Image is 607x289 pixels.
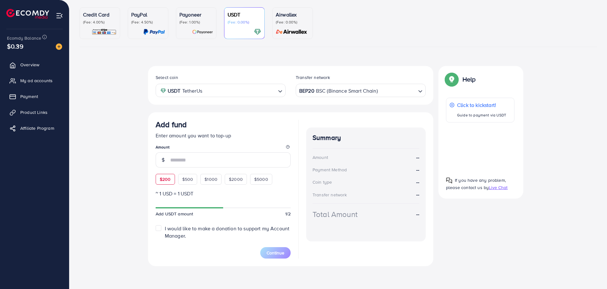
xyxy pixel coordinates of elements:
span: Add USDT amount [156,211,193,217]
span: $0.39 [7,42,23,51]
span: Overview [20,62,39,68]
span: $1000 [204,176,217,182]
h3: Add fund [156,120,187,129]
img: card [274,28,309,36]
a: Payment [5,90,64,103]
strong: BEP20 [299,86,314,95]
p: (Fee: 4.00%) [83,20,117,25]
button: Continue [260,247,291,259]
div: Amount [313,154,328,161]
div: Search for option [296,84,426,97]
span: $2000 [229,176,243,182]
p: ~ 1 USD = 1 USDT [156,190,291,197]
div: Coin type [313,179,332,185]
span: Ecomdy Balance [7,35,41,41]
img: menu [56,12,63,19]
img: Popup guide [446,177,452,184]
span: Continue [267,250,284,256]
a: Affiliate Program [5,122,64,135]
div: Payment Method [313,167,347,173]
strong: -- [416,154,419,161]
span: $5000 [254,176,268,182]
span: TetherUs [182,86,202,95]
p: (Fee: 4.50%) [131,20,165,25]
p: Airwallex [276,11,309,18]
img: Popup guide [446,74,457,85]
a: Product Links [5,106,64,119]
div: Total Amount [313,209,358,220]
span: Product Links [20,109,48,115]
img: coin [160,88,166,94]
span: If you have any problem, please contact us by [446,177,506,191]
p: Enter amount you want to top-up [156,132,291,139]
span: My ad accounts [20,77,53,84]
p: Help [462,76,476,83]
p: Click to kickstart! [457,101,506,109]
span: Live Chat [489,184,507,191]
div: Search for option [156,84,286,97]
strong: -- [416,191,419,198]
h4: Summary [313,134,419,142]
p: (Fee: 0.00%) [276,20,309,25]
img: logo [6,9,49,19]
p: Credit Card [83,11,117,18]
span: BSC (Binance Smart Chain) [316,86,378,95]
strong: -- [416,166,419,174]
img: card [254,28,261,36]
p: Payoneer [179,11,213,18]
span: Affiliate Program [20,125,54,131]
img: image [56,43,62,50]
p: (Fee: 0.00%) [228,20,261,25]
input: Search for option [378,86,416,95]
p: USDT [228,11,261,18]
span: I would like to make a donation to support my Account Manager. [165,225,289,239]
iframe: Chat [580,260,602,284]
span: $200 [160,176,171,182]
a: My ad accounts [5,74,64,87]
p: Guide to payment via USDT [457,111,506,119]
strong: -- [416,211,419,218]
img: card [143,28,165,36]
strong: USDT [168,86,181,95]
p: PayPal [131,11,165,18]
a: Overview [5,58,64,71]
input: Search for option [204,86,275,95]
label: Select coin [156,74,178,81]
span: $500 [182,176,193,182]
label: Transfer network [296,74,330,81]
strong: -- [416,179,419,186]
legend: Amount [156,144,291,152]
div: Transfer network [313,192,347,198]
span: 1/2 [285,211,291,217]
p: (Fee: 1.00%) [179,20,213,25]
img: card [192,28,213,36]
img: card [92,28,117,36]
span: Payment [20,93,38,100]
